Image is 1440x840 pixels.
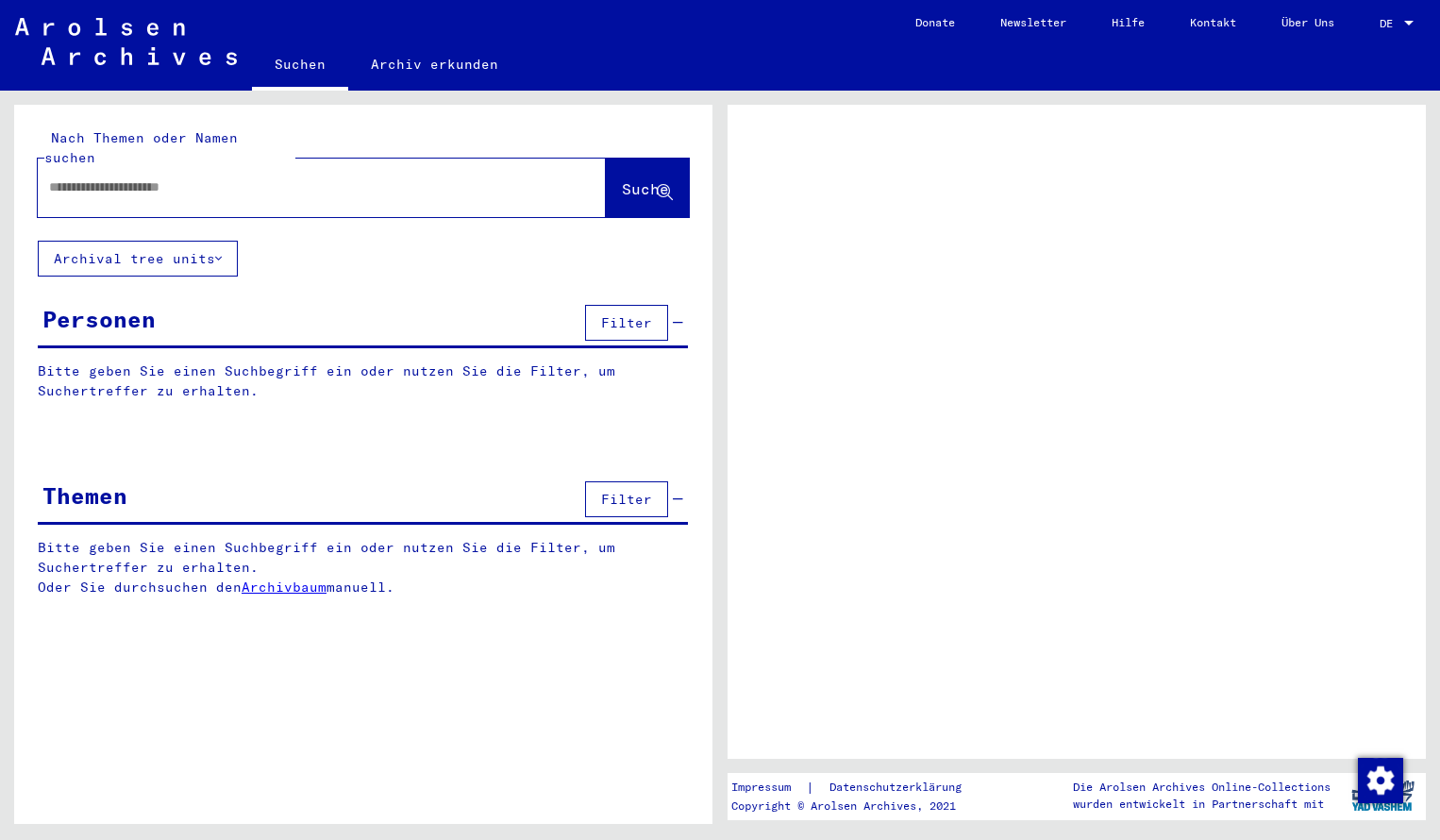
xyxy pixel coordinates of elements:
[42,302,156,336] div: Personen
[585,305,668,341] button: Filter
[38,538,689,597] p: Bitte geben Sie einen Suchbegriff ein oder nutzen Sie die Filter, um Suchertreffer zu erhalten. O...
[585,481,668,517] button: Filter
[731,798,984,815] p: Copyright © Arolsen Archives, 2021
[252,42,348,91] a: Suchen
[622,179,669,198] span: Suche
[348,42,521,87] a: Archiv erkunden
[601,314,652,331] span: Filter
[242,579,327,596] a: Archivbaum
[1358,758,1403,803] img: Zustimmung ändern
[38,361,688,401] p: Bitte geben Sie einen Suchbegriff ein oder nutzen Sie die Filter, um Suchertreffer zu erhalten.
[38,241,238,277] button: Archival tree units
[814,778,984,798] a: Datenschutzerklärung
[1073,779,1331,796] p: Die Arolsen Archives Online-Collections
[1073,796,1331,813] p: wurden entwickelt in Partnerschaft mit
[1380,17,1400,30] span: DE
[44,129,238,166] mat-label: Nach Themen oder Namen suchen
[601,491,652,508] span: Filter
[15,18,237,65] img: Arolsen_neg.svg
[731,778,806,798] a: Impressum
[42,479,127,512] div: Themen
[606,159,689,217] button: Suche
[1348,772,1418,819] img: yv_logo.png
[1357,757,1402,802] div: Zustimmung ändern
[731,778,984,798] div: |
